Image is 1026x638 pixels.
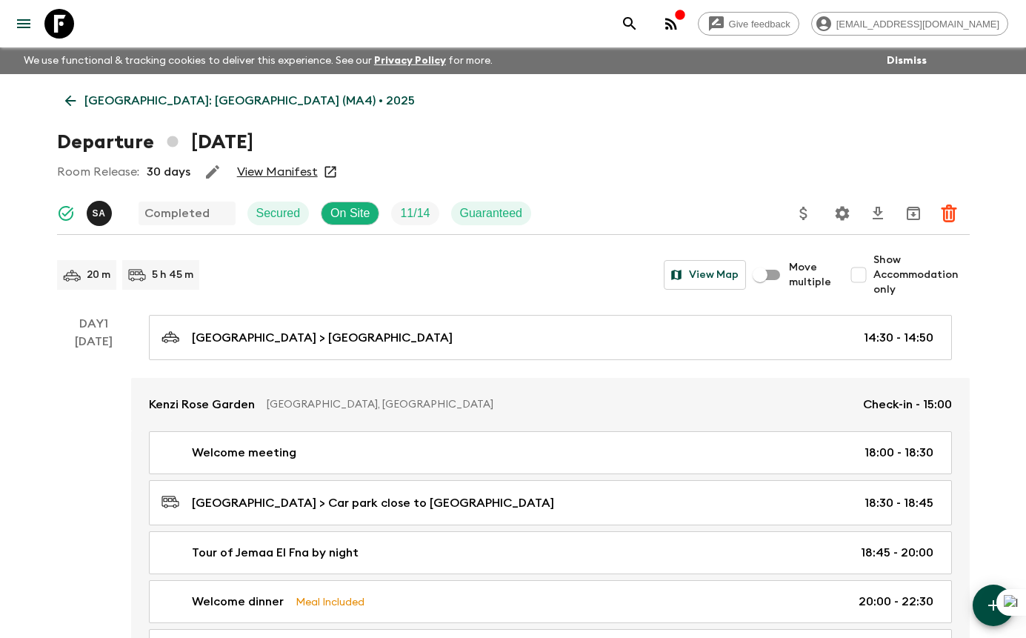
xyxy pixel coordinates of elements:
button: Delete [934,199,964,228]
p: Meal Included [296,594,364,610]
div: On Site [321,202,379,225]
p: 18:00 - 18:30 [865,444,933,462]
p: 20 m [87,268,110,282]
p: Kenzi Rose Garden [149,396,255,413]
a: Welcome dinnerMeal Included20:00 - 22:30 [149,580,952,623]
p: Welcome meeting [192,444,296,462]
a: Welcome meeting18:00 - 18:30 [149,431,952,474]
p: [GEOGRAPHIC_DATA] > [GEOGRAPHIC_DATA] [192,329,453,347]
span: Move multiple [789,260,832,290]
a: [GEOGRAPHIC_DATA] > Car park close to [GEOGRAPHIC_DATA]18:30 - 18:45 [149,480,952,525]
p: Welcome dinner [192,593,284,611]
button: Download CSV [863,199,893,228]
span: Show Accommodation only [873,253,970,297]
p: 5 h 45 m [152,268,193,282]
button: Archive (Completed, Cancelled or Unsynced Departures only) [899,199,928,228]
p: [GEOGRAPHIC_DATA], [GEOGRAPHIC_DATA] [267,397,851,412]
span: [EMAIL_ADDRESS][DOMAIN_NAME] [828,19,1007,30]
div: Trip Fill [391,202,439,225]
p: On Site [330,205,370,222]
p: 18:45 - 20:00 [861,544,933,562]
button: search adventures [615,9,644,39]
span: Give feedback [721,19,799,30]
button: Settings [827,199,857,228]
div: Secured [247,202,310,225]
a: Kenzi Rose Garden[GEOGRAPHIC_DATA], [GEOGRAPHIC_DATA]Check-in - 15:00 [131,378,970,431]
p: 14:30 - 14:50 [864,329,933,347]
p: [GEOGRAPHIC_DATA]: [GEOGRAPHIC_DATA] (MA4) • 2025 [84,92,415,110]
h1: Departure [DATE] [57,127,253,157]
p: We use functional & tracking cookies to deliver this experience. See our for more. [18,47,499,74]
a: Give feedback [698,12,799,36]
button: menu [9,9,39,39]
p: Secured [256,205,301,222]
p: Tour of Jemaa El Fna by night [192,544,359,562]
button: Dismiss [883,50,930,71]
button: Update Price, Early Bird Discount and Costs [789,199,819,228]
p: Guaranteed [460,205,523,222]
div: [EMAIL_ADDRESS][DOMAIN_NAME] [811,12,1008,36]
p: 20:00 - 22:30 [859,593,933,611]
p: 18:30 - 18:45 [865,494,933,512]
p: Check-in - 15:00 [863,396,952,413]
a: View Manifest [237,165,318,179]
a: Privacy Policy [374,56,446,66]
a: Tour of Jemaa El Fna by night18:45 - 20:00 [149,531,952,574]
span: Samir Achahri [87,205,115,217]
button: View Map [664,260,746,290]
a: [GEOGRAPHIC_DATA]: [GEOGRAPHIC_DATA] (MA4) • 2025 [57,86,423,116]
p: Room Release: [57,163,139,181]
p: Day 1 [57,315,131,333]
p: 30 days [147,163,190,181]
a: [GEOGRAPHIC_DATA] > [GEOGRAPHIC_DATA]14:30 - 14:50 [149,315,952,360]
p: Completed [144,205,210,222]
p: 11 / 14 [400,205,430,222]
p: [GEOGRAPHIC_DATA] > Car park close to [GEOGRAPHIC_DATA] [192,494,554,512]
svg: Synced Successfully [57,205,75,222]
